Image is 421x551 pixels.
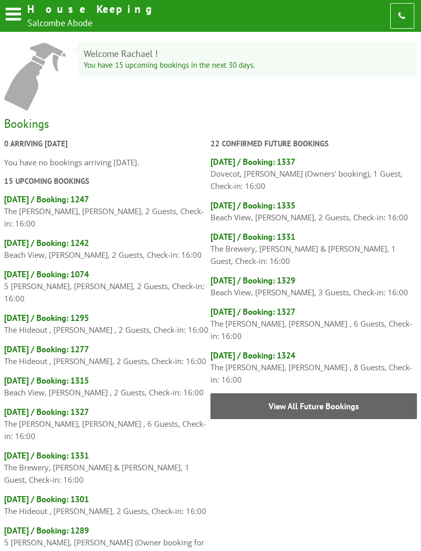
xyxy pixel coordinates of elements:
a: View All Future Bookings [210,393,417,419]
h4: [DATE] / Booking: 1331 [4,450,210,461]
h2: Bookings [4,116,417,131]
h4: [DATE] / Booking: 1327 [210,306,417,317]
a: [DATE] / Booking: 1327 The [PERSON_NAME], [PERSON_NAME] , 6 Guests, Check-in: 16:00 [4,406,210,442]
p: The Brewery, [PERSON_NAME] & [PERSON_NAME], 1 Guest, Check-in: 16:00 [210,242,417,267]
h4: [DATE] / Booking: 1327 [4,406,210,417]
p: The Hideout , [PERSON_NAME], 2 Guests, Check-in: 16:00 [4,505,210,517]
h4: [DATE] / Booking: 1277 [4,344,210,355]
h3: You have 15 upcoming bookings in the next 30 days. [84,60,412,70]
p: The Hideout , [PERSON_NAME], 2 Guests, Check-in: 16:00 [4,355,210,367]
p: Beach View, [PERSON_NAME] , 2 Guests, Check-in: 16:00 [4,386,210,398]
a: [DATE] / Booking: 1315 Beach View, [PERSON_NAME] , 2 Guests, Check-in: 16:00 [4,375,210,398]
img: spray-df4dd2a5eb1b6ba86cf335f402e41a1438f759a0f1c23e96b22d3813e0eac9b8.png [4,43,66,111]
a: [DATE] / Booking: 1247 The [PERSON_NAME], [PERSON_NAME], 2 Guests, Check-in: 16:00 [4,194,210,230]
h4: [DATE] / Booking: 1331 [210,231,417,242]
p: The [PERSON_NAME], [PERSON_NAME], 2 Guests, Check-in: 16:00 [4,205,210,230]
h2: Salcombe Abode [27,17,157,29]
p: The [PERSON_NAME], [PERSON_NAME] , 8 Guests, Check-in: 16:00 [210,361,417,386]
a: [DATE] / Booking: 1335 Beach View, [PERSON_NAME], 2 Guests, Check-in: 16:00 [210,200,417,223]
a: [DATE] / Booking: 1295 The Hideout , [PERSON_NAME] , 2 Guests, Check-in: 16:00 [4,312,210,336]
p: Beach View, [PERSON_NAME], 3 Guests, Check-in: 16:00 [210,286,417,298]
h4: [DATE] / Booking: 1242 [4,237,210,249]
a: [DATE] / Booking: 1277 The Hideout , [PERSON_NAME], 2 Guests, Check-in: 16:00 [4,344,210,367]
p: You have no bookings arriving [DATE]. [4,156,210,168]
h4: [DATE] / Booking: 1335 [210,200,417,211]
h3: 15 Upcoming Bookings [4,176,210,186]
h4: [DATE] / Booking: 1289 [4,525,210,536]
a: [DATE] / Booking: 1327 The [PERSON_NAME], [PERSON_NAME] , 6 Guests, Check-in: 16:00 [210,306,417,342]
p: The [PERSON_NAME], [PERSON_NAME] , 6 Guests, Check-in: 16:00 [210,317,417,342]
h4: [DATE] / Booking: 1324 [210,350,417,361]
p: Dovecot, [PERSON_NAME] (Owners' booking), 1 Guest, Check-in: 16:00 [210,167,417,192]
a: [DATE] / Booking: 1242 Beach View, [PERSON_NAME], 2 Guests, Check-in: 16:00 [4,237,210,261]
h4: [DATE] / Booking: 1295 [4,312,210,324]
a: [DATE] / Booking: 1324 The [PERSON_NAME], [PERSON_NAME] , 8 Guests, Check-in: 16:00 [210,350,417,386]
h4: [DATE] / Booking: 1247 [4,194,210,205]
h2: Welcome Rachael ! [84,48,412,60]
p: Beach View, [PERSON_NAME], 2 Guests, Check-in: 16:00 [210,211,417,223]
h4: [DATE] / Booking: 1074 [4,269,210,280]
p: Beach View, [PERSON_NAME], 2 Guests, Check-in: 16:00 [4,249,210,261]
a: House Keeping Salcombe Abode [4,2,157,30]
p: 5 [PERSON_NAME], [PERSON_NAME], 2 Guests, Check-in: 16:00 [4,280,210,305]
p: The Brewery, [PERSON_NAME] & [PERSON_NAME], 1 Guest, Check-in: 16:00 [4,461,210,486]
h3: 0 Arriving [DATE] [4,139,210,148]
h1: House Keeping [27,2,157,16]
h4: [DATE] / Booking: 1301 [4,493,210,505]
h3: 22 Confirmed Future Bookings [210,139,417,148]
a: [DATE] / Booking: 1329 Beach View, [PERSON_NAME], 3 Guests, Check-in: 16:00 [210,275,417,298]
a: [DATE] / Booking: 1074 5 [PERSON_NAME], [PERSON_NAME], 2 Guests, Check-in: 16:00 [4,269,210,305]
a: [DATE] / Booking: 1331 The Brewery, [PERSON_NAME] & [PERSON_NAME], 1 Guest, Check-in: 16:00 [210,231,417,267]
p: The [PERSON_NAME], [PERSON_NAME] , 6 Guests, Check-in: 16:00 [4,417,210,442]
p: The Hideout , [PERSON_NAME] , 2 Guests, Check-in: 16:00 [4,324,210,336]
a: [DATE] / Booking: 1301 The Hideout , [PERSON_NAME], 2 Guests, Check-in: 16:00 [4,493,210,517]
a: [DATE] / Booking: 1331 The Brewery, [PERSON_NAME] & [PERSON_NAME], 1 Guest, Check-in: 16:00 [4,450,210,486]
h4: [DATE] / Booking: 1329 [210,275,417,286]
h4: [DATE] / Booking: 1315 [4,375,210,386]
a: [DATE] / Booking: 1337 Dovecot, [PERSON_NAME] (Owners' booking), 1 Guest, Check-in: 16:00 [210,156,417,192]
h4: [DATE] / Booking: 1337 [210,156,417,167]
